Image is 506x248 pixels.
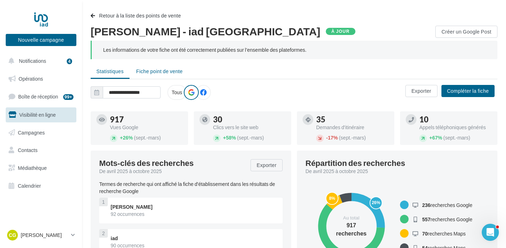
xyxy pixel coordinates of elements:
[482,224,499,241] iframe: Intercom live chat
[136,68,183,74] span: Fiche point de vente
[422,231,428,237] span: 70
[91,26,320,36] span: [PERSON_NAME] - iad [GEOGRAPHIC_DATA]
[4,125,78,140] a: Campagnes
[435,26,497,38] button: Créer un Google Post
[4,143,78,158] a: Contacts
[103,46,486,54] div: Les informations de votre fiche ont été correctement publiées sur l’ensemble des plateformes.
[167,85,187,100] label: Tous
[213,125,285,130] div: Clics vers le site web
[405,85,437,97] button: Exporter
[4,107,78,122] a: Visibilité en ligne
[99,181,283,195] p: Termes de recherche qui ont affiché la fiche d'établissement dans les résultats de recherche Google
[422,202,472,208] span: recherches Google
[18,147,37,153] span: Contacts
[326,135,338,141] span: 17%
[305,168,483,175] div: De avril 2025 à octobre 2025
[326,135,328,141] span: -
[439,87,497,93] a: Compléter la fiche
[18,183,41,189] span: Calendrier
[419,125,492,130] div: Appels téléphoniques générés
[422,216,472,222] span: recherches Google
[326,28,355,35] div: À jour
[9,232,16,239] span: CG
[21,232,68,239] p: [PERSON_NAME]
[110,125,182,130] div: Vues Google
[422,202,430,208] span: 236
[99,229,108,238] div: 2
[422,216,430,222] span: 557
[223,135,236,141] span: 58%
[110,116,182,123] div: 917
[18,93,58,100] span: Boîte de réception
[111,203,277,211] div: [PERSON_NAME]
[19,76,43,82] span: Opérations
[441,85,495,97] button: Compléter la fiche
[18,165,47,171] span: Médiathèque
[6,34,76,46] button: Nouvelle campagne
[4,161,78,176] a: Médiathèque
[99,12,181,19] span: Retour à la liste des points de vente
[429,135,442,141] span: 67%
[419,116,492,123] div: 10
[305,159,405,167] div: Répartition des recherches
[213,116,285,123] div: 30
[18,129,45,135] span: Campagnes
[237,135,264,141] span: (sept.-mars)
[223,135,226,141] span: +
[67,59,72,64] div: 4
[316,125,389,130] div: Demandes d'itinéraire
[63,94,74,100] div: 99+
[120,135,133,141] span: 26%
[134,135,161,141] span: (sept.-mars)
[111,211,277,218] div: 92 occurrences
[19,58,46,64] span: Notifications
[99,168,245,175] div: De avril 2025 à octobre 2025
[99,159,194,167] span: Mots-clés des recherches
[91,11,184,20] button: Retour à la liste des points de vente
[19,112,56,118] span: Visibilité en ligne
[111,235,277,242] div: iad
[4,89,78,104] a: Boîte de réception99+
[339,135,366,141] span: (sept.-mars)
[6,228,76,242] a: CG [PERSON_NAME]
[429,135,432,141] span: +
[120,135,123,141] span: +
[443,135,470,141] span: (sept.-mars)
[251,159,283,171] button: Exporter
[99,198,108,206] div: 1
[4,71,78,86] a: Opérations
[422,231,466,237] span: recherches Maps
[4,54,75,69] button: Notifications 4
[316,116,389,123] div: 35
[4,178,78,193] a: Calendrier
